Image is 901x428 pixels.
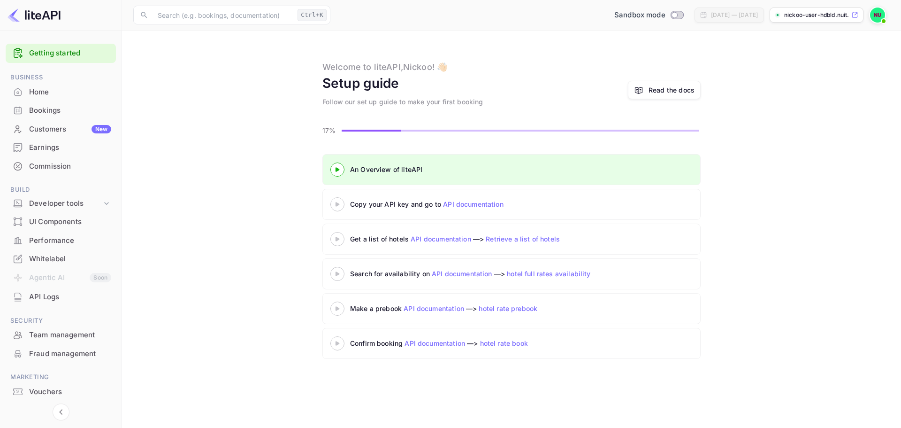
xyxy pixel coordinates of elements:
[6,72,116,83] span: Business
[29,198,102,209] div: Developer tools
[6,213,116,231] div: UI Components
[8,8,61,23] img: LiteAPI logo
[507,270,590,278] a: hotel full rates availability
[29,292,111,303] div: API Logs
[29,48,111,59] a: Getting started
[6,185,116,195] span: Build
[298,9,327,21] div: Ctrl+K
[29,217,111,227] div: UI Components
[405,339,465,347] a: API documentation
[479,304,537,312] a: hotel rate prebook
[6,345,116,363] div: Fraud management
[6,101,116,120] div: Bookings
[6,195,116,212] div: Developer tools
[6,326,116,343] a: Team management
[6,326,116,344] div: Team management
[29,142,111,153] div: Earnings
[6,345,116,362] a: Fraud management
[322,125,339,135] p: 17%
[6,288,116,305] a: API Logs
[350,199,585,209] div: Copy your API key and go to
[6,232,116,250] div: Performance
[29,254,111,265] div: Whitelabel
[711,11,758,19] div: [DATE] — [DATE]
[29,387,111,397] div: Vouchers
[6,213,116,230] a: UI Components
[6,232,116,249] a: Performance
[29,105,111,116] div: Bookings
[6,157,116,176] div: Commission
[152,6,294,24] input: Search (e.g. bookings, documentation)
[870,8,885,23] img: Nickoo User
[322,73,399,93] div: Setup guide
[649,85,695,95] a: Read the docs
[29,87,111,98] div: Home
[6,139,116,156] a: Earnings
[6,120,116,138] a: CustomersNew
[6,288,116,306] div: API Logs
[29,124,111,135] div: Customers
[6,250,116,268] div: Whitelabel
[6,157,116,175] a: Commission
[29,330,111,341] div: Team management
[432,270,492,278] a: API documentation
[6,372,116,382] span: Marketing
[6,383,116,400] a: Vouchers
[350,234,585,244] div: Get a list of hotels —>
[6,83,116,101] a: Home
[784,11,849,19] p: nickoo-user-hdbld.nuit...
[350,164,585,174] div: An Overview of liteAPI
[53,404,69,420] button: Collapse navigation
[443,200,504,208] a: API documentation
[322,61,447,73] div: Welcome to liteAPI, Nickoo ! 👋🏻
[29,349,111,359] div: Fraud management
[411,235,471,243] a: API documentation
[29,161,111,172] div: Commission
[6,139,116,157] div: Earnings
[404,304,464,312] a: API documentation
[480,339,528,347] a: hotel rate book
[92,125,111,133] div: New
[6,250,116,267] a: Whitelabel
[611,10,687,21] div: Switch to Production mode
[6,83,116,101] div: Home
[6,101,116,119] a: Bookings
[614,10,665,21] span: Sandbox mode
[6,44,116,63] div: Getting started
[486,235,560,243] a: Retrieve a list of hotels
[29,235,111,246] div: Performance
[322,97,483,107] div: Follow our set up guide to make your first booking
[6,383,116,401] div: Vouchers
[628,81,701,99] a: Read the docs
[350,269,679,279] div: Search for availability on —>
[350,338,585,348] div: Confirm booking —>
[6,316,116,326] span: Security
[350,303,585,313] div: Make a prebook —>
